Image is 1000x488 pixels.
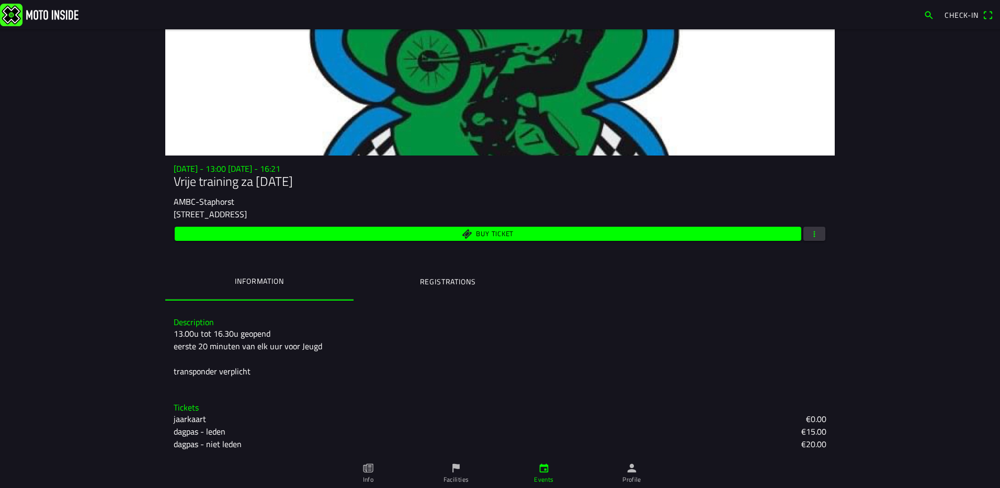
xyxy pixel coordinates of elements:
[363,475,373,484] ion-label: Info
[174,403,826,413] h3: Tickets
[444,475,469,484] ion-label: Facilities
[174,164,826,174] h3: [DATE] - 13:00 [DATE] - 16:21
[801,425,826,438] ion-text: €15.00
[362,462,374,474] ion-icon: paper
[801,438,826,450] ion-text: €20.00
[174,174,826,189] h1: Vrije training za [DATE]
[476,230,514,237] span: Buy ticket
[626,462,638,474] ion-icon: person
[622,475,641,484] ion-label: Profile
[174,438,242,450] ion-text: dagpas - niet leden
[450,462,462,474] ion-icon: flag
[174,317,826,327] h3: Description
[806,413,826,425] ion-text: €0.00
[174,208,247,220] ion-text: [STREET_ADDRESS]
[174,413,206,425] ion-text: jaarkaart
[918,6,939,24] a: search
[420,276,476,287] ion-label: Registrations
[945,9,979,20] span: Check-in
[174,195,234,208] ion-text: AMBC-Staphorst
[174,425,225,438] ion-text: dagpas - leden
[534,475,553,484] ion-label: Events
[174,327,826,378] div: 13.00u tot 16.30u geopend eerste 20 minuten van elk uur voor Jeugd transponder verplicht
[939,6,998,24] a: Check-inqr scanner
[235,275,283,287] ion-label: Information
[538,462,550,474] ion-icon: calendar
